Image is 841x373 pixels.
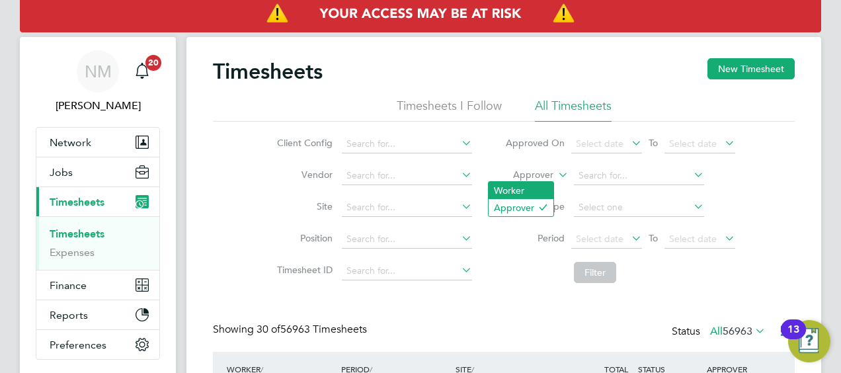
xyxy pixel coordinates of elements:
[50,246,95,259] a: Expenses
[669,138,717,149] span: Select date
[273,169,333,181] label: Vendor
[257,323,280,336] span: 30 of
[535,98,612,122] li: All Timesheets
[50,228,104,240] a: Timesheets
[505,137,565,149] label: Approved On
[505,232,565,244] label: Period
[397,98,502,122] li: Timesheets I Follow
[36,216,159,270] div: Timesheets
[273,200,333,212] label: Site
[723,325,752,338] span: 56963
[36,187,159,216] button: Timesheets
[494,169,553,182] label: Approver
[489,182,553,199] li: Worker
[342,198,472,217] input: Search for...
[36,50,160,114] a: NM[PERSON_NAME]
[645,134,662,151] span: To
[574,262,616,283] button: Filter
[36,270,159,300] button: Finance
[788,320,830,362] button: Open Resource Center, 13 new notifications
[50,309,88,321] span: Reports
[672,323,768,341] div: Status
[129,50,155,93] a: 20
[342,167,472,185] input: Search for...
[213,58,323,85] h2: Timesheets
[50,136,91,149] span: Network
[50,279,87,292] span: Finance
[342,262,472,280] input: Search for...
[574,198,704,217] input: Select one
[576,138,623,149] span: Select date
[36,330,159,359] button: Preferences
[645,229,662,247] span: To
[273,264,333,276] label: Timesheet ID
[489,199,553,216] li: Approver
[342,135,472,153] input: Search for...
[342,230,472,249] input: Search for...
[707,58,795,79] button: New Timesheet
[669,233,717,245] span: Select date
[36,157,159,186] button: Jobs
[50,339,106,351] span: Preferences
[50,196,104,208] span: Timesheets
[576,233,623,245] span: Select date
[145,55,161,71] span: 20
[36,98,160,114] span: Nicholas Morgan
[574,167,704,185] input: Search for...
[257,323,367,336] span: 56963 Timesheets
[273,232,333,244] label: Position
[787,329,799,347] div: 13
[36,300,159,329] button: Reports
[213,323,370,337] div: Showing
[36,128,159,157] button: Network
[85,63,112,80] span: NM
[50,166,73,179] span: Jobs
[710,325,766,338] label: All
[273,137,333,149] label: Client Config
